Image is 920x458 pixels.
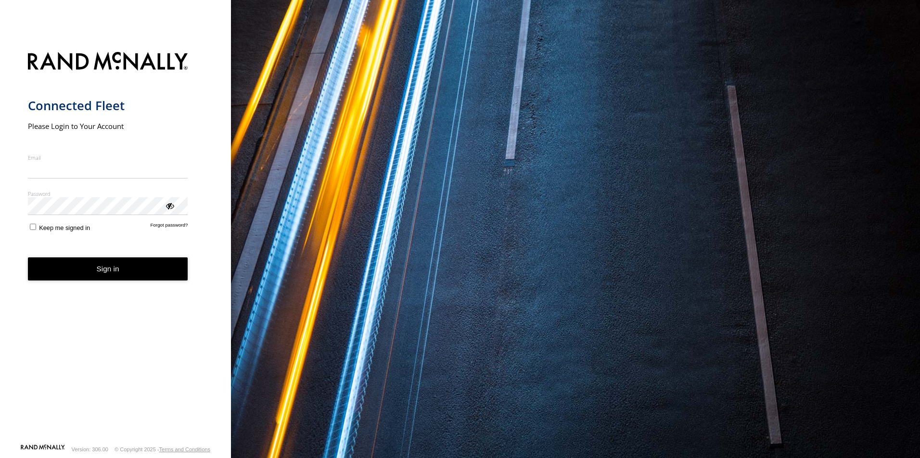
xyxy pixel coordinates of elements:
[39,224,90,231] span: Keep me signed in
[28,190,188,197] label: Password
[21,445,65,454] a: Visit our Website
[28,98,188,114] h1: Connected Fleet
[151,222,188,231] a: Forgot password?
[30,224,36,230] input: Keep me signed in
[28,50,188,75] img: Rand McNally
[28,154,188,161] label: Email
[115,446,210,452] div: © Copyright 2025 -
[72,446,108,452] div: Version: 306.00
[165,201,174,210] div: ViewPassword
[28,121,188,131] h2: Please Login to Your Account
[159,446,210,452] a: Terms and Conditions
[28,46,204,444] form: main
[28,257,188,281] button: Sign in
